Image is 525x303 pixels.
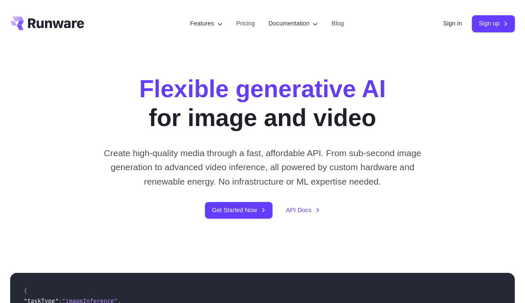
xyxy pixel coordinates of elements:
span: { [24,287,27,294]
h1: for image and video [139,75,386,132]
label: Documentation [269,19,318,28]
a: API Docs [286,205,320,215]
strong: Flexible generative AI [139,76,386,102]
a: Sign in [443,19,462,28]
a: Blog [331,19,344,28]
label: Features [190,19,223,28]
p: Create high-quality media through a fast, affordable API. From sub-second image generation to adv... [101,146,424,188]
a: Go to / [10,17,84,30]
a: Sign up [472,15,515,32]
a: Get Started Now [205,202,272,219]
a: Pricing [236,19,255,28]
